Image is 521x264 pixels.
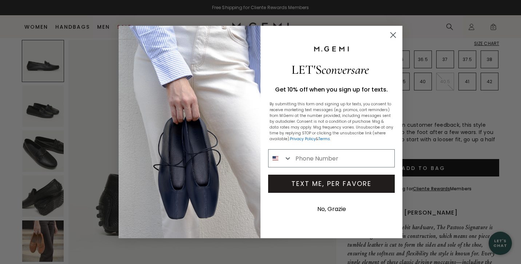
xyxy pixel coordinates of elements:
[119,26,260,238] img: The Una
[318,136,330,142] a: Terms
[314,200,350,218] button: No, Grazie
[387,29,399,41] button: Close dialog
[322,62,369,77] span: conversare
[292,150,394,167] input: Phone Number
[290,136,316,142] a: Privacy Policy
[268,175,395,193] button: TEXT ME, PER FAVORE
[273,155,278,161] img: United States
[291,62,369,77] span: LET'S
[269,150,292,167] button: Search Countries
[275,85,388,94] span: Get 10% off when you sign up for texts.
[270,101,393,142] p: By submitting this form and signing up for texts, you consent to receive marketing text messages ...
[313,46,350,52] img: M.Gemi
